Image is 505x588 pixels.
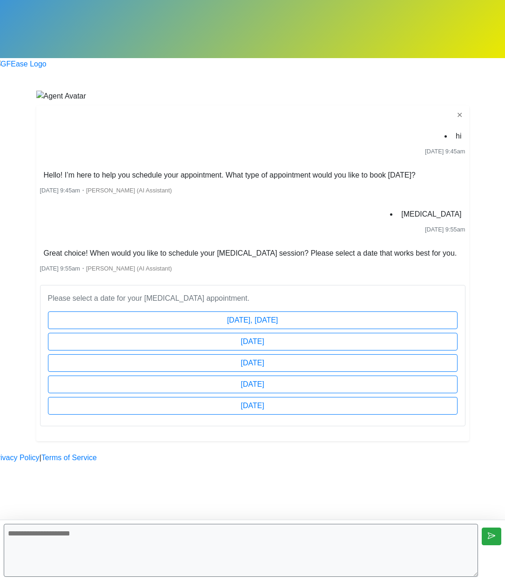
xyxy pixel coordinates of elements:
li: Hello! I’m here to help you schedule your appointment. What type of appointment would you like to... [40,168,419,183]
li: [MEDICAL_DATA] [397,207,465,222]
button: [DATE] [48,354,458,372]
button: ✕ [454,109,465,121]
small: ・ [40,265,172,272]
span: [PERSON_NAME] (AI Assistant) [86,265,172,272]
small: ・ [40,187,172,194]
span: [DATE] 9:45am [40,187,81,194]
a: Terms of Service [41,452,97,463]
button: [DATE], [DATE] [48,311,458,329]
span: [DATE] 9:55am [40,265,81,272]
span: [DATE] 9:55am [425,226,465,233]
a: | [40,452,41,463]
p: Please select a date for your [MEDICAL_DATA] appointment. [48,293,458,304]
li: Great choice! When would you like to schedule your [MEDICAL_DATA] session? Please select a date t... [40,246,461,261]
button: [DATE] [48,397,458,415]
span: [DATE] 9:45am [425,148,465,155]
button: [DATE] [48,376,458,393]
button: [DATE] [48,333,458,350]
img: Agent Avatar [36,91,86,102]
span: [PERSON_NAME] (AI Assistant) [86,187,172,194]
li: hi [452,129,465,144]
